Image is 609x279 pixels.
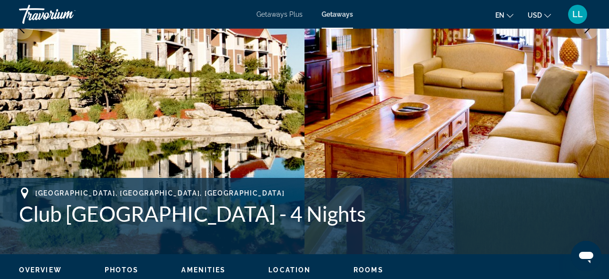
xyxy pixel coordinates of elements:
[495,11,504,19] span: en
[268,266,311,274] span: Location
[495,8,513,22] button: Change language
[268,266,311,274] button: Location
[571,241,601,271] iframe: Button to launch messaging window
[105,266,139,274] button: Photos
[19,201,590,226] h1: Club [GEOGRAPHIC_DATA] - 4 Nights
[256,10,303,18] a: Getaways Plus
[181,266,226,274] span: Amenities
[19,266,62,274] span: Overview
[528,8,551,22] button: Change currency
[181,266,226,274] button: Amenities
[354,266,383,274] span: Rooms
[528,11,542,19] span: USD
[565,4,590,24] button: User Menu
[19,2,114,27] a: Travorium
[572,10,583,19] span: LL
[19,266,62,274] button: Overview
[105,266,139,274] span: Photos
[322,10,353,18] a: Getaways
[354,266,383,274] button: Rooms
[35,189,285,197] span: [GEOGRAPHIC_DATA], [GEOGRAPHIC_DATA], [GEOGRAPHIC_DATA]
